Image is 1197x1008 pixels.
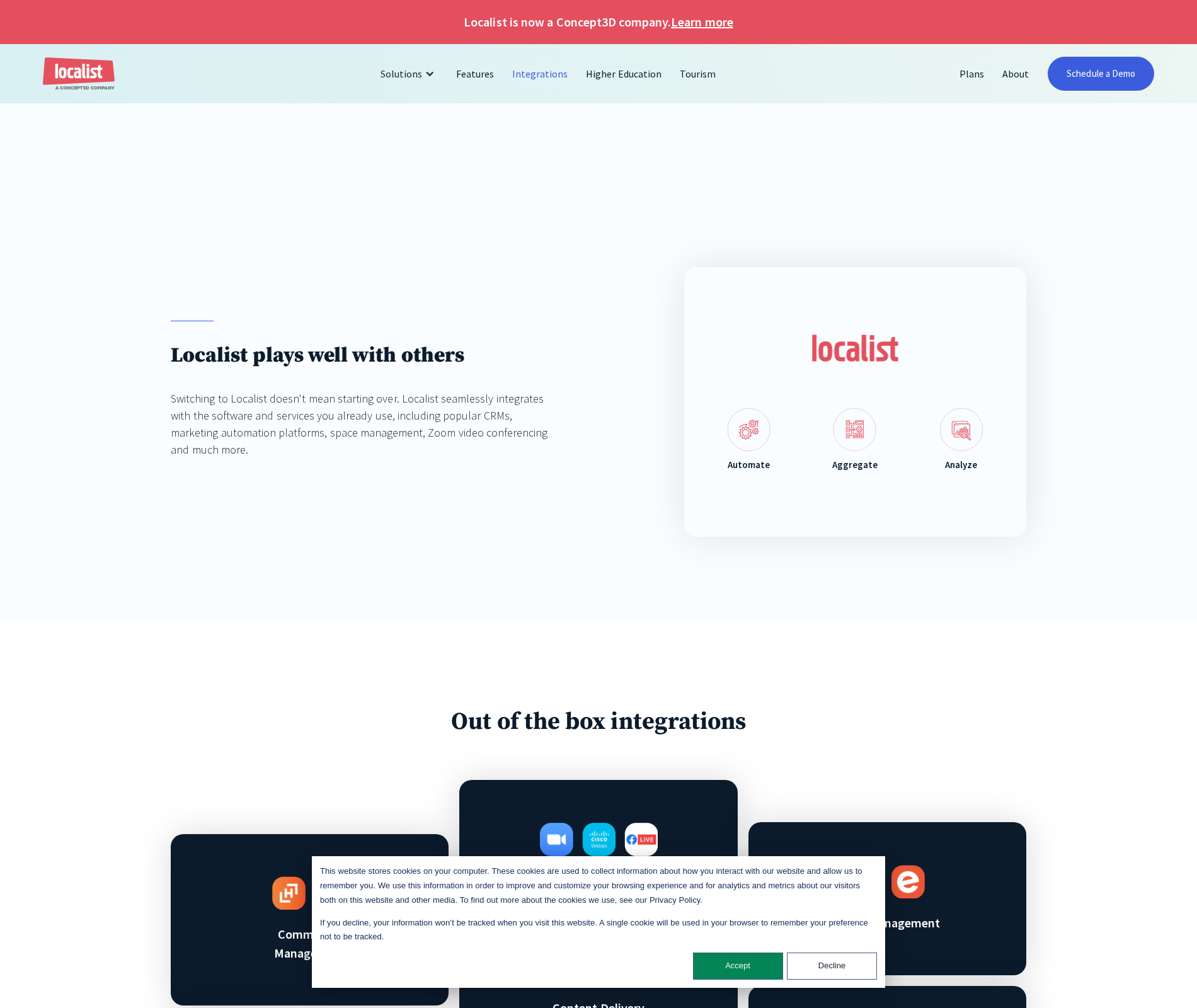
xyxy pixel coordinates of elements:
a: Plans [951,59,994,89]
div: Switching to Localist doesn't mean starting over. Localist seamlessly integrates with the softwar... [171,390,556,458]
a: Features [447,59,503,89]
div: Aggregate [832,458,878,472]
a: home [43,57,115,91]
a: Integrations [503,59,577,89]
div: Solutions [371,59,447,89]
a: Tourism [671,59,725,89]
a: Higher Education [577,59,671,89]
div: Automate [728,458,770,472]
div: Solutions [381,66,422,81]
a: Learn more [671,13,733,31]
button: Decline [787,953,877,980]
button: Accept [693,953,783,980]
h1: Out of the box integrations [171,707,1026,738]
h1: Localist plays well with others [171,343,556,369]
h3: Community Management [244,925,376,963]
p: This website stores cookies on your computer. These cookies are used to collect information about... [320,864,877,907]
div: Analyze [945,458,977,472]
a: About [994,59,1038,89]
p: If you decline, your information won’t be tracked when you visit this website. A single cookie wi... [320,916,877,945]
div: Cookie banner [312,856,885,988]
a: Schedule a Demo [1048,57,1154,91]
h3: Event Management [821,913,953,932]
